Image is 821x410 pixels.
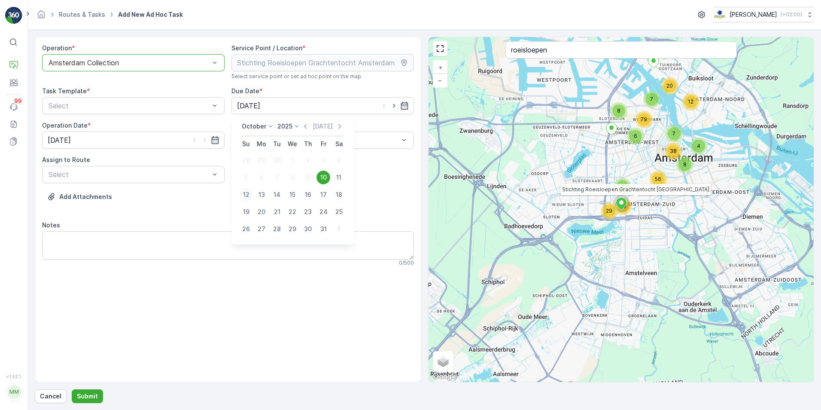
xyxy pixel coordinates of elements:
[332,153,346,167] div: 4
[7,385,21,399] div: MM
[438,64,442,71] span: +
[77,392,98,401] p: Submit
[301,153,315,167] div: 2
[661,77,678,95] div: 20
[714,10,726,19] img: basis-logo_rgb2x.png
[42,156,90,163] label: Assign to Route
[688,98,693,105] span: 12
[270,222,284,236] div: 28
[36,13,46,20] a: Homepage
[254,136,269,152] th: Monday
[655,176,661,182] span: 56
[627,128,644,145] div: 6
[242,122,266,131] p: October
[255,205,268,219] div: 20
[255,222,268,236] div: 27
[301,188,315,202] div: 16
[434,61,447,74] a: Zoom In
[49,169,210,180] p: Select
[636,111,653,128] div: 79
[434,42,447,55] a: View Fullscreen
[42,44,72,52] label: Operation
[714,7,814,22] button: [PERSON_NAME](+02:00)
[697,143,700,149] span: 4
[434,352,453,371] a: Layers
[40,392,61,401] p: Cancel
[270,153,284,167] div: 30
[399,260,414,266] p: 0 / 500
[116,10,185,19] span: Add New Ad Hoc Task
[634,133,637,139] span: 6
[15,98,21,104] p: 99
[313,122,333,131] p: [DATE]
[239,153,253,167] div: 28
[59,193,112,201] p: Add Attachments
[255,153,268,167] div: 29
[5,7,22,24] img: logo
[286,153,299,167] div: 1
[270,205,284,219] div: 21
[431,371,459,382] a: Open this area in Google Maps (opens a new window)
[231,87,259,95] label: Due Date
[682,93,699,110] div: 12
[286,188,299,202] div: 15
[665,143,682,160] div: 38
[316,171,330,184] div: 10
[270,171,284,184] div: 7
[650,96,653,102] span: 7
[316,222,330,236] div: 31
[643,91,660,108] div: 7
[316,188,330,202] div: 17
[650,171,667,188] div: 56
[332,222,346,236] div: 1
[231,97,414,114] input: dd/mm/yyyy
[431,371,459,382] img: Google
[239,205,253,219] div: 19
[238,136,254,152] th: Sunday
[42,190,117,204] button: Upload File
[641,116,647,122] span: 79
[606,208,612,214] span: 29
[621,183,624,190] span: 3
[601,202,618,220] div: 29
[301,171,315,184] div: 9
[59,11,105,18] a: Routes & Tasks
[316,205,330,219] div: 24
[231,73,362,80] span: Select service point or set ad hoc point on the map.
[286,222,299,236] div: 29
[5,374,22,379] span: v 1.52.1
[617,107,620,114] span: 8
[781,11,802,18] p: ( +02:00 )
[301,205,315,219] div: 23
[683,161,687,168] span: 8
[239,188,253,202] div: 12
[255,188,268,202] div: 13
[42,221,60,229] label: Notes
[301,222,315,236] div: 30
[690,138,707,155] div: 4
[434,74,447,87] a: Zoom Out
[285,136,300,152] th: Wednesday
[231,44,302,52] label: Service Point / Location
[239,222,253,236] div: 26
[316,153,330,167] div: 3
[270,188,284,202] div: 14
[614,178,631,195] div: 3
[286,205,299,219] div: 22
[666,83,673,89] span: 20
[666,125,683,142] div: 7
[676,156,693,173] div: 8
[42,132,225,149] input: dd/mm/yyyy
[72,389,103,403] button: Submit
[255,171,268,184] div: 6
[49,101,210,111] p: Select
[42,122,88,129] label: Operation Date
[35,389,67,403] button: Cancel
[332,171,346,184] div: 11
[300,136,316,152] th: Thursday
[332,205,346,219] div: 25
[316,136,331,152] th: Friday
[231,54,414,71] input: Stichting Roeisloepen Grachtentocht Amsterdam
[505,41,737,58] input: Search address or service points
[670,148,677,154] span: 38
